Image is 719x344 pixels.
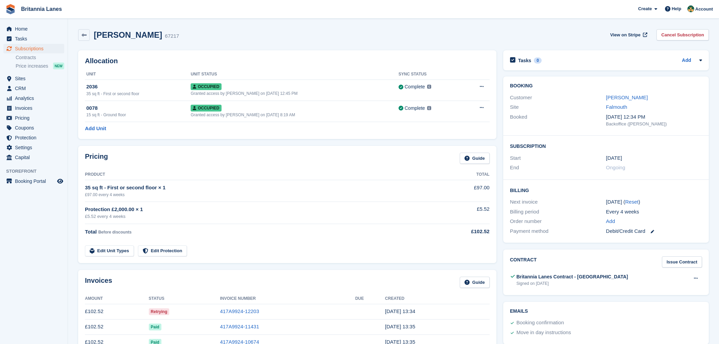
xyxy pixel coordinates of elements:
span: Account [695,6,713,13]
div: Move in day instructions [516,329,571,337]
h2: Billing [510,187,702,193]
a: 417A9924-12203 [220,308,259,314]
a: menu [3,74,64,83]
span: Coupons [15,123,56,133]
td: £5.52 [427,202,489,224]
span: Retrying [149,308,170,315]
span: Subscriptions [15,44,56,53]
a: Edit Unit Types [85,245,134,257]
a: menu [3,123,64,133]
td: £102.52 [85,304,149,319]
span: Total [85,229,97,235]
span: Help [672,5,681,12]
div: Protection £2,000.00 × 1 [85,206,427,213]
a: Reset [625,199,638,205]
h2: Contract [510,256,537,268]
div: Booked [510,113,606,127]
span: Occupied [191,83,221,90]
a: menu [3,176,64,186]
th: Amount [85,293,149,304]
a: Edit Protection [138,245,187,257]
a: menu [3,133,64,142]
div: NEW [53,63,64,69]
img: stora-icon-8386f47178a22dfd0bd8f6a31ec36ba5ce8667c1dd55bd0f319d3a0aa187defe.svg [5,4,16,14]
div: 2036 [86,83,191,91]
h2: Subscription [510,142,702,149]
div: [DATE] 12:34 PM [606,113,702,121]
div: Next invoice [510,198,606,206]
span: Home [15,24,56,34]
span: Invoices [15,103,56,113]
div: Backoffice ([PERSON_NAME]) [606,121,702,127]
div: End [510,164,606,172]
a: Add [606,218,615,225]
span: Price increases [16,63,48,69]
th: Unit Status [191,69,399,80]
img: icon-info-grey-7440780725fd019a000dd9b08b2336e03edf1995a4989e88bcd33f0948082b44.svg [427,85,431,89]
div: Site [510,103,606,111]
a: View on Stripe [608,29,649,40]
a: Falmouth [606,104,627,110]
div: 0078 [86,104,191,112]
div: £5.52 every 4 weeks [85,213,427,220]
h2: [PERSON_NAME] [94,30,162,39]
img: icon-info-grey-7440780725fd019a000dd9b08b2336e03edf1995a4989e88bcd33f0948082b44.svg [427,106,431,110]
a: menu [3,84,64,93]
td: £97.00 [427,180,489,202]
span: Sites [15,74,56,83]
span: View on Stripe [610,32,641,38]
div: Booking confirmation [516,319,564,327]
span: Before discounts [98,230,131,235]
div: £97.00 every 4 weeks [85,192,427,198]
span: Storefront [6,168,68,175]
div: Order number [510,218,606,225]
div: Customer [510,94,606,102]
a: 417A9924-11431 [220,324,259,329]
div: 15 sq ft - Ground floor [86,112,191,118]
span: Protection [15,133,56,142]
a: Add [682,57,691,65]
th: Created [385,293,490,304]
a: menu [3,93,64,103]
div: Billing period [510,208,606,216]
a: menu [3,103,64,113]
a: Britannia Lanes [18,3,65,15]
h2: Booking [510,83,702,89]
th: Unit [85,69,191,80]
h2: Invoices [85,277,112,288]
span: Ongoing [606,165,625,170]
div: £102.52 [427,228,489,236]
span: Capital [15,153,56,162]
div: Start [510,154,606,162]
a: menu [3,34,64,44]
div: 0 [534,57,542,64]
div: 35 sq ft - First or second floor [86,91,191,97]
th: Status [149,293,220,304]
div: [DATE] ( ) [606,198,702,206]
a: Contracts [16,54,64,61]
span: CRM [15,84,56,93]
div: 67217 [165,32,179,40]
time: 2024-12-31 01:00:00 UTC [606,154,622,162]
a: Guide [460,277,490,288]
a: menu [3,113,64,123]
span: Occupied [191,105,221,111]
div: Complete [405,83,425,90]
a: menu [3,153,64,162]
th: Total [427,169,489,180]
span: Create [638,5,652,12]
div: Granted access by [PERSON_NAME] on [DATE] 12:45 PM [191,90,399,97]
time: 2025-10-07 12:34:23 UTC [385,308,415,314]
h2: Allocation [85,57,490,65]
div: Every 4 weeks [606,208,702,216]
td: £102.52 [85,319,149,334]
h2: Tasks [518,57,531,64]
a: Guide [460,153,490,164]
div: Payment method [510,227,606,235]
div: Complete [405,105,425,112]
a: menu [3,143,64,152]
a: menu [3,24,64,34]
span: Booking Portal [15,176,56,186]
a: Price increases NEW [16,62,64,70]
a: [PERSON_NAME] [606,94,648,100]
